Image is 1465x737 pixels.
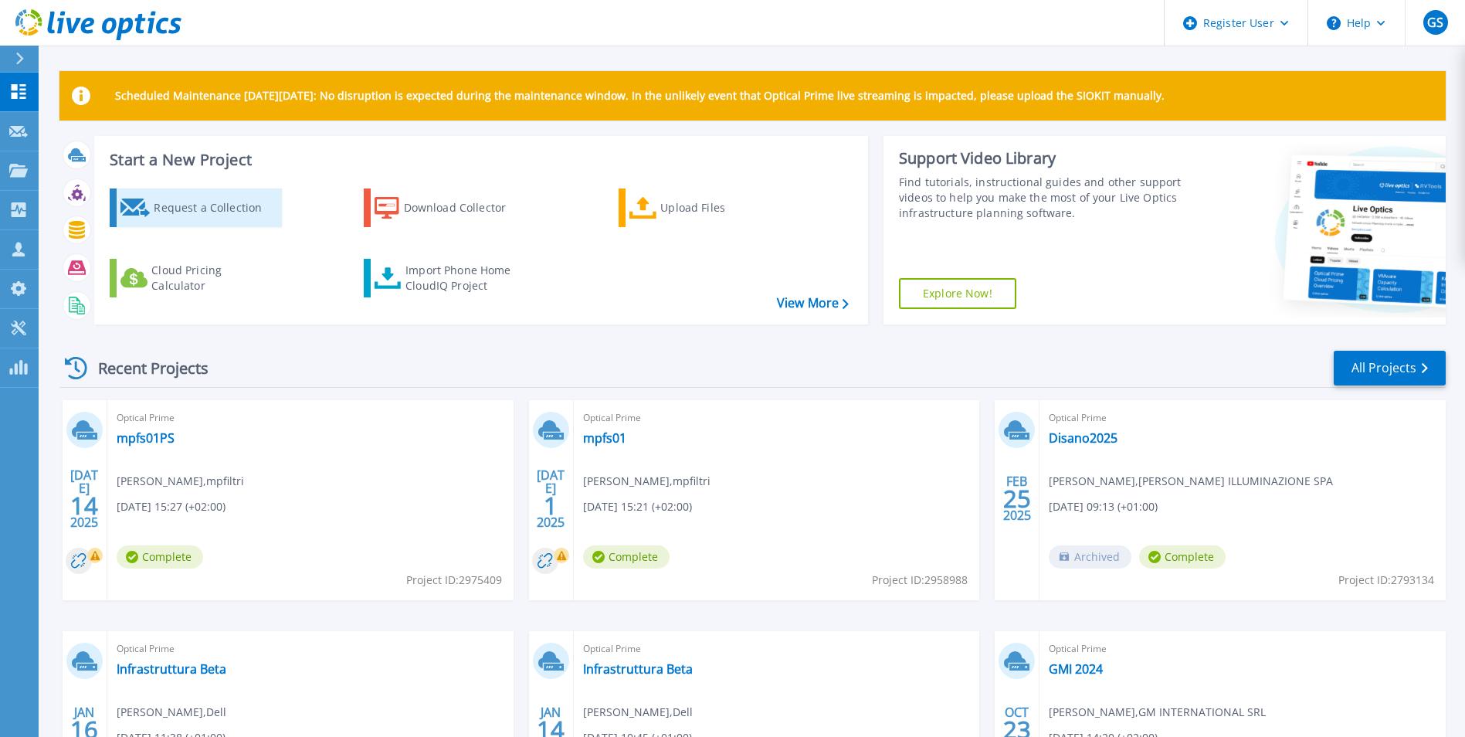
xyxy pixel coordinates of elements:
[583,473,710,490] span: [PERSON_NAME] , mpfiltri
[405,263,526,294] div: Import Phone Home CloudIQ Project
[115,90,1165,102] p: Scheduled Maintenance [DATE][DATE]: No disruption is expected during the maintenance window. In t...
[70,723,98,736] span: 16
[404,192,527,223] div: Download Collector
[1049,640,1436,657] span: Optical Prime
[1049,704,1266,721] span: [PERSON_NAME] , GM INTERNATIONAL SRL
[583,430,626,446] a: mpfs01
[151,263,275,294] div: Cloud Pricing Calculator
[872,572,968,589] span: Project ID: 2958988
[117,661,226,677] a: Infrastruttura Beta
[544,499,558,512] span: 1
[1049,473,1333,490] span: [PERSON_NAME] , [PERSON_NAME] ILLUMINAZIONE SPA
[117,498,226,515] span: [DATE] 15:27 (+02:00)
[583,498,692,515] span: [DATE] 15:21 (+02:00)
[583,545,670,569] span: Complete
[117,473,244,490] span: [PERSON_NAME] , mpfiltri
[117,409,504,426] span: Optical Prime
[364,188,536,227] a: Download Collector
[583,640,971,657] span: Optical Prime
[1049,409,1436,426] span: Optical Prime
[660,192,784,223] div: Upload Files
[117,704,226,721] span: [PERSON_NAME] , Dell
[59,349,229,387] div: Recent Projects
[536,470,565,527] div: [DATE] 2025
[777,296,849,311] a: View More
[110,151,848,168] h3: Start a New Project
[110,188,282,227] a: Request a Collection
[1139,545,1226,569] span: Complete
[117,430,175,446] a: mpfs01PS
[70,470,99,527] div: [DATE] 2025
[537,723,565,736] span: 14
[117,640,504,657] span: Optical Prime
[1049,498,1158,515] span: [DATE] 09:13 (+01:00)
[70,499,98,512] span: 14
[1049,661,1103,677] a: GMI 2024
[1003,723,1031,736] span: 23
[899,148,1185,168] div: Support Video Library
[899,175,1185,221] div: Find tutorials, instructional guides and other support videos to help you make the most of your L...
[583,409,971,426] span: Optical Prime
[899,278,1016,309] a: Explore Now!
[1049,430,1117,446] a: Disano2025
[1002,470,1032,527] div: FEB 2025
[406,572,502,589] span: Project ID: 2975409
[110,259,282,297] a: Cloud Pricing Calculator
[583,661,693,677] a: Infrastruttura Beta
[1427,16,1443,29] span: GS
[1049,545,1131,569] span: Archived
[1334,351,1446,385] a: All Projects
[1338,572,1434,589] span: Project ID: 2793134
[117,545,203,569] span: Complete
[154,192,277,223] div: Request a Collection
[619,188,791,227] a: Upload Files
[1003,492,1031,505] span: 25
[583,704,693,721] span: [PERSON_NAME] , Dell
